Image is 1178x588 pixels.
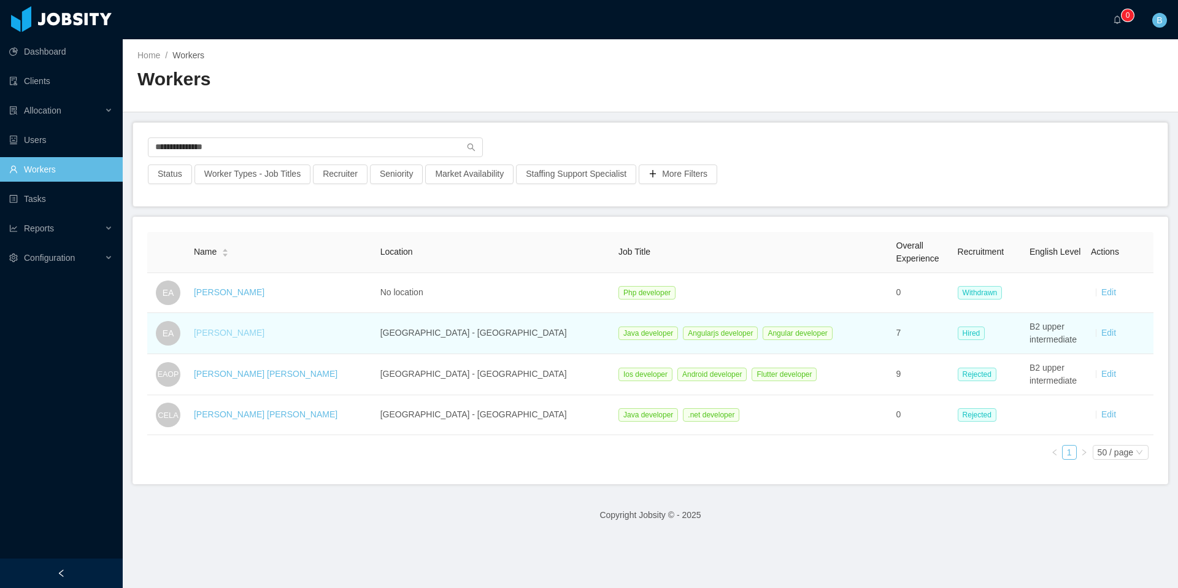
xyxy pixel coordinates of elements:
span: Actions [1091,247,1119,257]
button: Worker Types - Job Titles [194,164,310,184]
a: icon: userWorkers [9,157,113,182]
button: Recruiter [313,164,368,184]
div: 50 / page [1098,446,1133,459]
a: [PERSON_NAME] [194,328,264,338]
i: icon: down [1136,449,1143,457]
td: 7 [891,313,953,354]
a: 1 [1063,446,1076,459]
a: [PERSON_NAME] [194,287,264,297]
a: icon: auditClients [9,69,113,93]
span: Hired [958,327,985,340]
span: Reports [24,223,54,233]
a: Edit [1101,287,1116,297]
span: Php developer [618,286,676,300]
i: icon: setting [9,253,18,262]
a: icon: pie-chartDashboard [9,39,113,64]
button: icon: plusMore Filters [639,164,717,184]
span: Ios developer [618,368,672,381]
span: Withdrawn [958,286,1003,300]
li: Previous Page [1047,445,1062,460]
td: B2 upper intermediate [1025,313,1086,354]
a: [PERSON_NAME] [PERSON_NAME] [194,369,337,379]
div: Sort [221,247,229,255]
span: EA [163,321,174,346]
h2: Workers [137,67,650,92]
td: [GEOGRAPHIC_DATA] - [GEOGRAPHIC_DATA] [375,395,614,435]
footer: Copyright Jobsity © - 2025 [123,494,1178,536]
a: icon: robotUsers [9,128,113,152]
span: EA [163,280,174,305]
i: icon: search [467,143,475,152]
td: 9 [891,354,953,395]
i: icon: solution [9,106,18,115]
span: Configuration [24,253,75,263]
i: icon: left [1051,449,1058,456]
a: Rejected [958,409,1001,419]
span: Overall Experience [896,241,939,263]
span: Name [194,246,217,258]
sup: 0 [1122,9,1134,21]
a: Rejected [958,369,1001,379]
li: 1 [1062,445,1077,460]
span: Angularjs developer [683,327,758,340]
span: Allocation [24,106,61,115]
a: Edit [1101,328,1116,338]
a: Edit [1101,409,1116,419]
td: No location [375,273,614,313]
span: EAOP [158,363,179,385]
a: Withdrawn [958,287,1007,297]
a: Edit [1101,369,1116,379]
button: Market Availability [425,164,514,184]
span: / [165,50,167,60]
td: 0 [891,273,953,313]
span: B [1157,13,1162,28]
i: icon: caret-up [222,247,229,251]
span: Angular developer [763,327,832,340]
span: Workers [172,50,204,60]
span: .net developer [683,408,739,422]
i: icon: line-chart [9,224,18,233]
li: Next Page [1077,445,1091,460]
span: English Level [1030,247,1080,257]
span: Location [380,247,413,257]
span: Flutter developer [752,368,817,381]
span: CELA [158,403,178,426]
button: Seniority [370,164,423,184]
a: Home [137,50,160,60]
a: [PERSON_NAME] [PERSON_NAME] [194,409,337,419]
i: icon: right [1080,449,1088,456]
i: icon: bell [1113,15,1122,24]
i: icon: caret-down [222,252,229,255]
td: [GEOGRAPHIC_DATA] - [GEOGRAPHIC_DATA] [375,354,614,395]
td: [GEOGRAPHIC_DATA] - [GEOGRAPHIC_DATA] [375,313,614,354]
button: Status [148,164,192,184]
span: Android developer [677,368,747,381]
span: Recruitment [958,247,1004,257]
span: Rejected [958,408,996,422]
span: Rejected [958,368,996,381]
span: Java developer [618,408,678,422]
span: Java developer [618,327,678,340]
td: B2 upper intermediate [1025,354,1086,395]
span: Job Title [618,247,650,257]
td: 0 [891,395,953,435]
a: icon: profileTasks [9,187,113,211]
button: Staffing Support Specialist [516,164,636,184]
a: Hired [958,328,990,338]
